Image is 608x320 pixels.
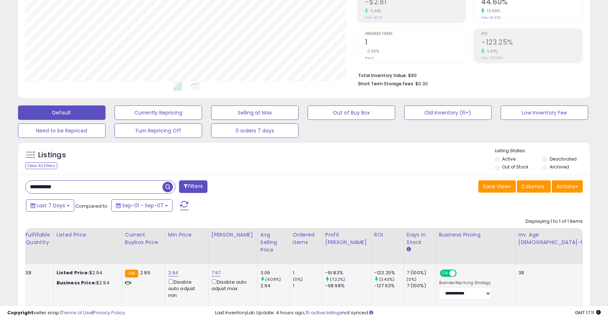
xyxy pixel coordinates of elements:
li: $89 [358,71,578,79]
button: Sep-01 - Sep-07 [111,199,173,212]
span: Compared to: [75,203,108,209]
small: Prev: -$2.91 [365,15,383,20]
div: $2.94 [57,280,116,286]
div: Last InventoryLab Update: 4 hours ago, not synced. [215,310,601,316]
div: Fulfillable Quantity [25,231,50,246]
div: Business Pricing [439,231,512,239]
button: Currently Repricing [115,105,202,120]
span: Sep-01 - Sep-07 [122,202,164,209]
div: Inv. Age [DEMOGRAPHIC_DATA]-180 [518,231,590,246]
button: Last 7 Days [26,199,74,212]
div: -123.25% [374,270,403,276]
a: 7.97 [211,269,221,276]
small: Prev: -127.63% [481,56,503,60]
button: Out of Buy Box [308,105,395,120]
small: FBA [125,270,138,278]
label: Archived [550,164,569,170]
div: 38 [25,270,48,276]
button: Turn Repricing Off [115,123,202,138]
div: Disable auto adjust min [168,278,203,299]
button: Filters [179,180,207,193]
small: (0%) [293,276,303,282]
div: Disable auto adjust max [211,278,252,292]
a: 2.94 [168,269,179,276]
div: Clear All Filters [25,162,57,169]
div: Displaying 1 to 1 of 1 items [526,218,583,225]
div: $2.94 [57,270,116,276]
span: Columns [522,183,544,190]
div: Listed Price [57,231,119,239]
button: Selling at Max [211,105,299,120]
div: Min Price [168,231,205,239]
div: [PERSON_NAME] [211,231,254,239]
div: 7 (100%) [407,270,436,276]
small: (4.08%) [265,276,281,282]
small: Days In Stock. [407,246,411,253]
div: seller snap | | [7,310,125,316]
b: Listed Price: [57,269,89,276]
label: Deactivated [550,156,577,162]
span: ROI [481,32,582,36]
div: -98.98% [325,283,371,289]
div: -91.83% [325,270,371,276]
div: 1 [293,270,322,276]
label: Out of Stock [502,164,528,170]
small: 3.43% [484,49,498,54]
button: Save View [478,180,516,193]
div: Ordered Items [293,231,319,246]
span: $0.30 [415,80,428,87]
button: Old Inventory (6+) [404,105,492,120]
div: 3.06 [260,270,290,276]
small: Prev: 1 [365,56,374,60]
p: Listing States: [495,148,590,154]
b: Short Term Storage Fees: [358,81,414,87]
div: 1 [293,283,322,289]
div: 7 (100%) [407,283,436,289]
span: ON [441,270,450,276]
div: Profit [PERSON_NAME] [325,231,368,246]
strong: Copyright [7,309,33,316]
small: (0%) [407,276,417,282]
small: 0.00% [365,49,379,54]
button: Default [18,105,106,120]
label: Business Repricing Strategy: [439,280,491,285]
h2: 1 [365,38,466,48]
button: Low Inventory Fee [501,105,588,120]
div: 2.94 [260,283,290,289]
b: Total Inventory Value: [358,72,407,78]
span: 2025-09-15 17:11 GMT [575,309,601,316]
label: Active [502,156,515,162]
span: 2.89 [140,269,150,276]
small: (7.22%) [330,276,345,282]
button: Need to be Repriced [18,123,106,138]
h2: -123.25% [481,38,582,48]
div: Current Buybox Price [125,231,162,246]
a: Privacy Policy [93,309,125,316]
a: 15 active listings [305,309,342,316]
button: Columns [517,180,551,193]
small: 3.44% [368,8,381,14]
div: Days In Stock [407,231,433,246]
span: Ordered Items [365,32,466,36]
small: 10.59% [484,8,500,14]
div: Avg Selling Price [260,231,287,254]
span: Last 7 Days [37,202,65,209]
a: Terms of Use [62,309,92,316]
button: 0 orders 7 days [211,123,299,138]
span: OFF [456,270,467,276]
h5: Listings [38,150,66,160]
b: Business Price: [57,279,96,286]
div: 38 [518,270,588,276]
button: Actions [552,180,583,193]
small: (3.43%) [379,276,394,282]
div: -127.63% [374,283,403,289]
small: Prev: 40.33% [481,15,501,20]
div: ROI [374,231,401,239]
